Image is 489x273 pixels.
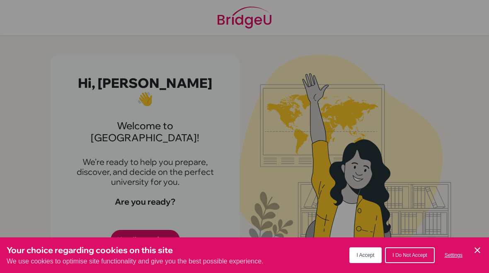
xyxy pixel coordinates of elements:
span: I Do Not Accept [392,252,427,258]
p: We use cookies to optimise site functionality and give you the best possible experience. [7,256,264,266]
button: I Do Not Accept [385,247,434,263]
h3: Your choice regarding cookies on this site [7,244,264,256]
span: Settings [445,252,462,258]
button: Settings [438,248,469,262]
span: I Accept [357,252,375,258]
button: I Accept [349,247,382,263]
button: Save and close [472,245,482,255]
